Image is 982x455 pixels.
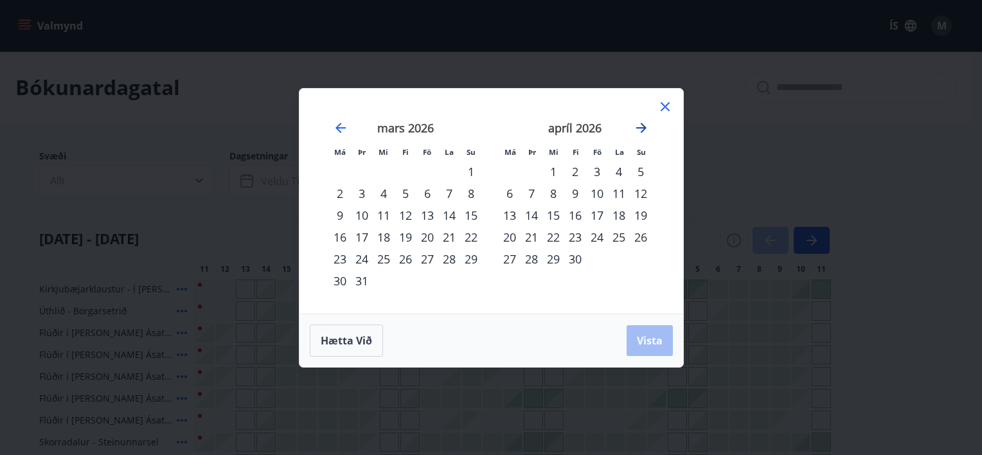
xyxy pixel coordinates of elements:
[416,183,438,204] div: 6
[542,226,564,248] td: Choose miðvikudagur, 22. apríl 2026 as your check-in date. It’s available.
[499,226,521,248] div: 20
[321,334,372,348] span: Hætta við
[329,204,351,226] td: Choose mánudagur, 9. mars 2026 as your check-in date. It’s available.
[564,248,586,270] td: Choose fimmtudagur, 30. apríl 2026 as your check-in date. It’s available.
[445,147,454,157] small: La
[542,248,564,270] div: 29
[499,204,521,226] div: 13
[334,147,346,157] small: Má
[315,104,668,298] div: Calendar
[438,226,460,248] td: Choose laugardagur, 21. mars 2026 as your check-in date. It’s available.
[373,183,395,204] td: Choose miðvikudagur, 4. mars 2026 as your check-in date. It’s available.
[586,183,608,204] div: 10
[373,204,395,226] div: 11
[521,226,542,248] div: 21
[586,204,608,226] div: 17
[329,183,351,204] td: Choose mánudagur, 2. mars 2026 as your check-in date. It’s available.
[499,183,521,204] div: 6
[329,270,351,292] div: 30
[630,161,652,183] td: Choose sunnudagur, 5. apríl 2026 as your check-in date. It’s available.
[608,226,630,248] td: Choose laugardagur, 25. apríl 2026 as your check-in date. It’s available.
[586,226,608,248] div: 24
[379,147,388,157] small: Mi
[373,226,395,248] div: 18
[542,183,564,204] td: Choose miðvikudagur, 8. apríl 2026 as your check-in date. It’s available.
[329,270,351,292] td: Choose mánudagur, 30. mars 2026 as your check-in date. It’s available.
[460,248,482,270] td: Choose sunnudagur, 29. mars 2026 as your check-in date. It’s available.
[608,161,630,183] div: 4
[521,248,542,270] div: 28
[395,226,416,248] div: 19
[634,120,649,136] div: Move forward to switch to the next month.
[460,161,482,183] div: 1
[329,226,351,248] div: 16
[351,270,373,292] td: Choose þriðjudagur, 31. mars 2026 as your check-in date. It’s available.
[351,226,373,248] td: Choose þriðjudagur, 17. mars 2026 as your check-in date. It’s available.
[542,161,564,183] td: Choose miðvikudagur, 1. apríl 2026 as your check-in date. It’s available.
[564,204,586,226] td: Choose fimmtudagur, 16. apríl 2026 as your check-in date. It’s available.
[416,226,438,248] div: 20
[423,147,431,157] small: Fö
[351,248,373,270] div: 24
[521,248,542,270] td: Choose þriðjudagur, 28. apríl 2026 as your check-in date. It’s available.
[460,161,482,183] td: Choose sunnudagur, 1. mars 2026 as your check-in date. It’s available.
[310,325,383,357] button: Hætta við
[329,204,351,226] div: 9
[630,204,652,226] div: 19
[564,183,586,204] td: Choose fimmtudagur, 9. apríl 2026 as your check-in date. It’s available.
[542,161,564,183] div: 1
[521,226,542,248] td: Choose þriðjudagur, 21. apríl 2026 as your check-in date. It’s available.
[615,147,624,157] small: La
[504,147,516,157] small: Má
[460,204,482,226] td: Choose sunnudagur, 15. mars 2026 as your check-in date. It’s available.
[351,248,373,270] td: Choose þriðjudagur, 24. mars 2026 as your check-in date. It’s available.
[351,183,373,204] div: 3
[608,226,630,248] div: 25
[395,226,416,248] td: Choose fimmtudagur, 19. mars 2026 as your check-in date. It’s available.
[373,226,395,248] td: Choose miðvikudagur, 18. mars 2026 as your check-in date. It’s available.
[564,226,586,248] div: 23
[416,226,438,248] td: Choose föstudagur, 20. mars 2026 as your check-in date. It’s available.
[416,183,438,204] td: Choose föstudagur, 6. mars 2026 as your check-in date. It’s available.
[358,147,366,157] small: Þr
[573,147,579,157] small: Fi
[438,204,460,226] div: 14
[395,204,416,226] td: Choose fimmtudagur, 12. mars 2026 as your check-in date. It’s available.
[329,248,351,270] div: 23
[329,248,351,270] td: Choose mánudagur, 23. mars 2026 as your check-in date. It’s available.
[542,183,564,204] div: 8
[528,147,536,157] small: Þr
[438,248,460,270] td: Choose laugardagur, 28. mars 2026 as your check-in date. It’s available.
[438,248,460,270] div: 28
[351,226,373,248] div: 17
[564,161,586,183] div: 2
[637,147,646,157] small: Su
[521,204,542,226] td: Choose þriðjudagur, 14. apríl 2026 as your check-in date. It’s available.
[416,248,438,270] div: 27
[438,183,460,204] div: 7
[499,204,521,226] td: Choose mánudagur, 13. apríl 2026 as your check-in date. It’s available.
[460,183,482,204] div: 8
[542,204,564,226] td: Choose miðvikudagur, 15. apríl 2026 as your check-in date. It’s available.
[630,204,652,226] td: Choose sunnudagur, 19. apríl 2026 as your check-in date. It’s available.
[608,183,630,204] td: Choose laugardagur, 11. apríl 2026 as your check-in date. It’s available.
[373,248,395,270] td: Choose miðvikudagur, 25. mars 2026 as your check-in date. It’s available.
[630,183,652,204] div: 12
[499,248,521,270] div: 27
[377,120,434,136] strong: mars 2026
[586,226,608,248] td: Choose föstudagur, 24. apríl 2026 as your check-in date. It’s available.
[521,183,542,204] div: 7
[460,183,482,204] td: Choose sunnudagur, 8. mars 2026 as your check-in date. It’s available.
[460,226,482,248] td: Choose sunnudagur, 22. mars 2026 as your check-in date. It’s available.
[548,120,602,136] strong: apríl 2026
[395,183,416,204] td: Choose fimmtudagur, 5. mars 2026 as your check-in date. It’s available.
[351,204,373,226] div: 10
[608,161,630,183] td: Choose laugardagur, 4. apríl 2026 as your check-in date. It’s available.
[608,204,630,226] div: 18
[542,204,564,226] div: 15
[402,147,409,157] small: Fi
[586,183,608,204] td: Choose föstudagur, 10. apríl 2026 as your check-in date. It’s available.
[438,226,460,248] div: 21
[549,147,558,157] small: Mi
[630,161,652,183] div: 5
